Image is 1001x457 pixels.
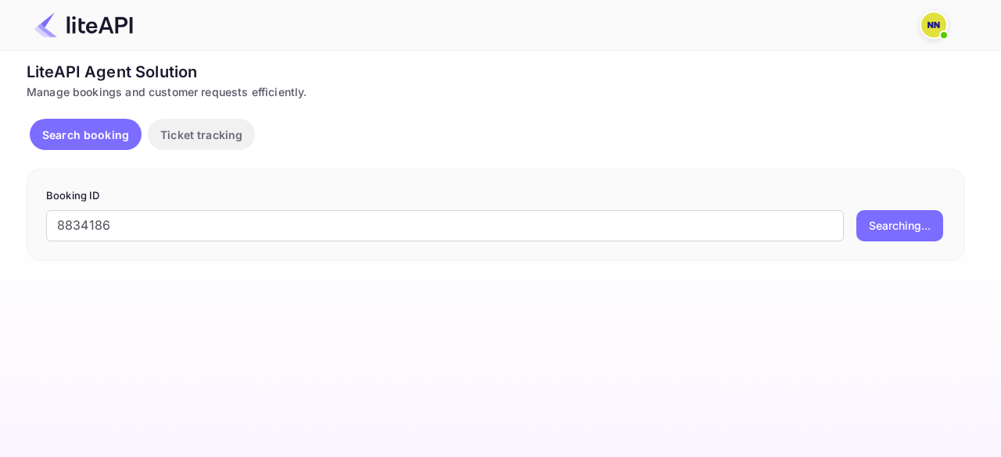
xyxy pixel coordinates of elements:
[42,127,129,143] p: Search booking
[34,12,133,37] img: LiteAPI Logo
[160,127,242,143] p: Ticket tracking
[46,210,844,241] input: Enter Booking ID (e.g., 63782194)
[27,60,965,84] div: LiteAPI Agent Solution
[46,188,945,204] p: Booking ID
[27,84,965,100] div: Manage bookings and customer requests efficiently.
[921,12,946,37] img: N/A N/A
[856,210,943,241] button: Searching...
